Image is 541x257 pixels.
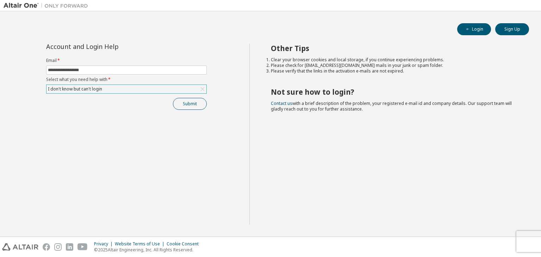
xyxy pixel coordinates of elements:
img: Altair One [4,2,92,9]
li: Clear your browser cookies and local storage, if you continue experiencing problems. [271,57,517,63]
button: Sign Up [495,23,529,35]
img: youtube.svg [77,243,88,251]
div: Account and Login Help [46,44,175,49]
li: Please verify that the links in the activation e-mails are not expired. [271,68,517,74]
label: Select what you need help with [46,77,207,82]
div: Website Terms of Use [115,241,167,247]
h2: Not sure how to login? [271,87,517,96]
img: linkedin.svg [66,243,73,251]
div: Cookie Consent [167,241,203,247]
img: altair_logo.svg [2,243,38,251]
button: Submit [173,98,207,110]
label: Email [46,58,207,63]
div: Privacy [94,241,115,247]
img: instagram.svg [54,243,62,251]
span: with a brief description of the problem, your registered e-mail id and company details. Our suppo... [271,100,512,112]
button: Login [457,23,491,35]
div: I don't know but can't login [47,85,103,93]
p: © 2025 Altair Engineering, Inc. All Rights Reserved. [94,247,203,253]
li: Please check for [EMAIL_ADDRESS][DOMAIN_NAME] mails in your junk or spam folder. [271,63,517,68]
a: Contact us [271,100,292,106]
div: I don't know but can't login [46,85,206,93]
h2: Other Tips [271,44,517,53]
img: facebook.svg [43,243,50,251]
